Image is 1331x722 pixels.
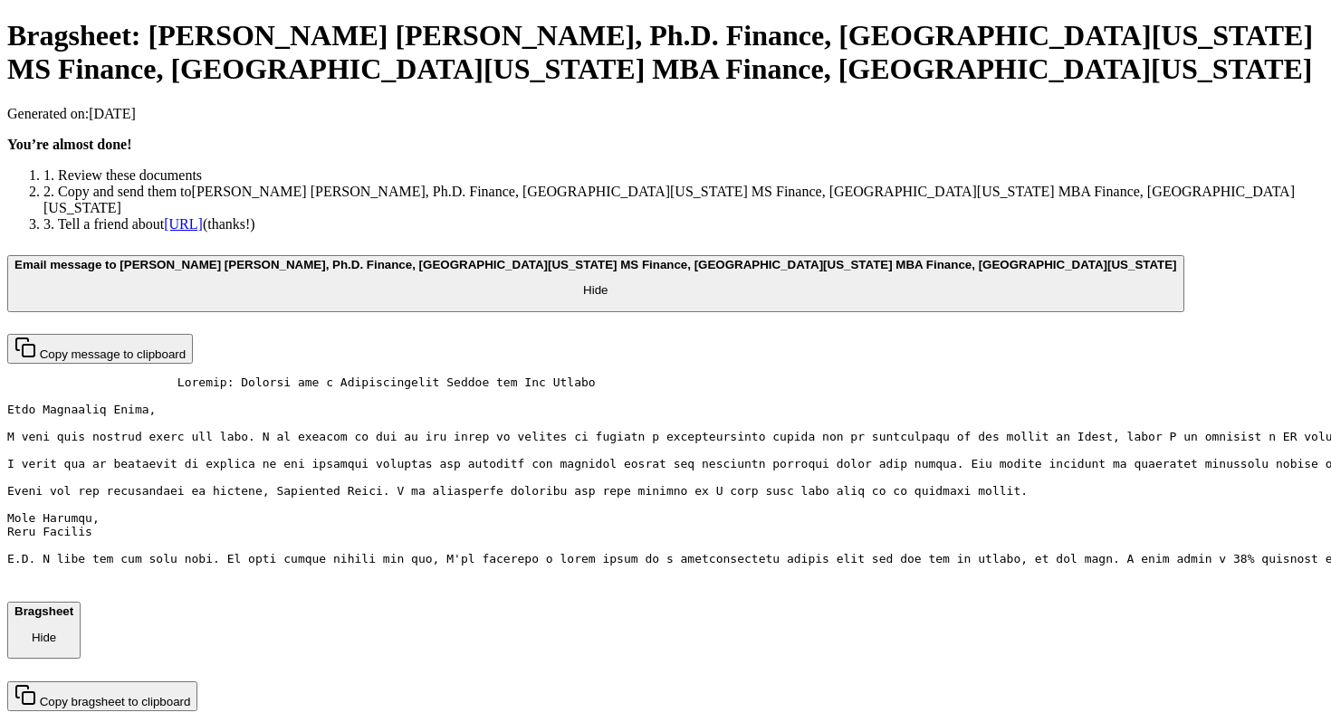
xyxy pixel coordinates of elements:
a: [URL] [164,216,203,232]
div: Copy bragsheet to clipboard [14,684,190,708]
li: 1. Review these documents [43,167,1324,184]
li: 3. Tell a friend about (thanks!) [43,216,1324,233]
b: You’re almost done! [7,137,131,152]
b: Bragsheet [14,604,73,618]
pre: Loremip: Dolorsi ame c Adipiscingelit Seddoe tem Inc Utlabo Etdo Magnaaliq Enima, M veni quis nos... [7,375,1324,579]
li: 2. Copy and send them to [PERSON_NAME] [PERSON_NAME], Ph.D. Finance, [GEOGRAPHIC_DATA][US_STATE] ... [43,184,1324,216]
p: Generated on: [DATE] [7,106,1324,122]
button: Bragsheet Hide [7,602,81,659]
b: Email message to [PERSON_NAME] [PERSON_NAME], Ph.D. Finance, [GEOGRAPHIC_DATA][US_STATE] MS Finan... [14,258,1177,271]
div: Copy message to clipboard [14,337,186,361]
p: Hide [14,283,1177,297]
button: Copy bragsheet to clipboard [7,681,197,711]
p: Hide [14,631,73,644]
span: Bragsheet: [PERSON_NAME] [PERSON_NAME], Ph.D. Finance, [GEOGRAPHIC_DATA][US_STATE] MS Finance, [G... [7,19,1313,85]
button: Copy message to clipboard [7,334,193,364]
button: Email message to [PERSON_NAME] [PERSON_NAME], Ph.D. Finance, [GEOGRAPHIC_DATA][US_STATE] MS Finan... [7,255,1184,312]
